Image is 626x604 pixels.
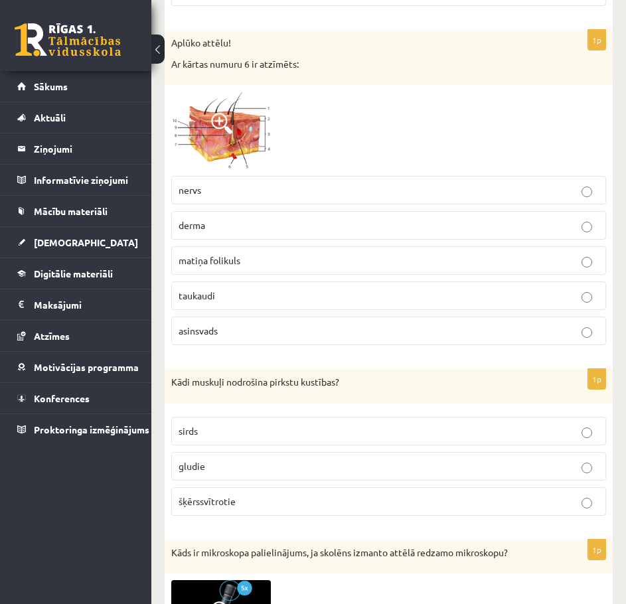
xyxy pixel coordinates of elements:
[17,414,135,445] a: Proktoringa izmēģinājums
[17,352,135,382] a: Motivācijas programma
[179,289,215,301] span: taukaudi
[171,92,271,169] img: 1.png
[582,257,592,267] input: matiņa folikuls
[179,184,201,196] span: nervs
[582,222,592,232] input: derma
[171,37,540,50] p: Aplūko attēlu!
[582,292,592,303] input: taukaudi
[17,258,135,289] a: Digitālie materiāli
[179,425,198,437] span: sirds
[171,58,540,71] p: Ar kārtas numuru 6 ir atzīmēts:
[34,330,70,342] span: Atzīmes
[582,427,592,438] input: sirds
[34,289,135,320] legend: Maksājumi
[587,368,606,390] p: 1p
[17,133,135,164] a: Ziņojumi
[34,361,139,373] span: Motivācijas programma
[17,321,135,351] a: Atzīmes
[171,546,540,560] p: Kāds ir mikroskopa palielinājums, ja skolēns izmanto attēlā redzamo mikroskopu?
[171,376,540,389] p: Kādi muskuļi nodrošina pirkstu kustības?
[17,196,135,226] a: Mācību materiāli
[34,423,149,435] span: Proktoringa izmēģinājums
[587,29,606,50] p: 1p
[34,80,68,92] span: Sākums
[34,236,138,248] span: [DEMOGRAPHIC_DATA]
[179,325,218,337] span: asinsvads
[17,227,135,258] a: [DEMOGRAPHIC_DATA]
[34,392,90,404] span: Konferences
[179,460,205,472] span: gludie
[179,219,205,231] span: derma
[34,133,135,164] legend: Ziņojumi
[179,495,236,507] span: šķērssvītrotie
[17,71,135,102] a: Sākums
[17,383,135,414] a: Konferences
[179,254,240,266] span: matiņa folikuls
[587,539,606,560] p: 1p
[34,267,113,279] span: Digitālie materiāli
[34,205,108,217] span: Mācību materiāli
[34,112,66,123] span: Aktuāli
[34,165,135,195] legend: Informatīvie ziņojumi
[15,23,121,56] a: Rīgas 1. Tālmācības vidusskola
[582,498,592,508] input: šķērssvītrotie
[582,187,592,197] input: nervs
[17,289,135,320] a: Maksājumi
[17,165,135,195] a: Informatīvie ziņojumi
[582,327,592,338] input: asinsvads
[582,463,592,473] input: gludie
[17,102,135,133] a: Aktuāli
